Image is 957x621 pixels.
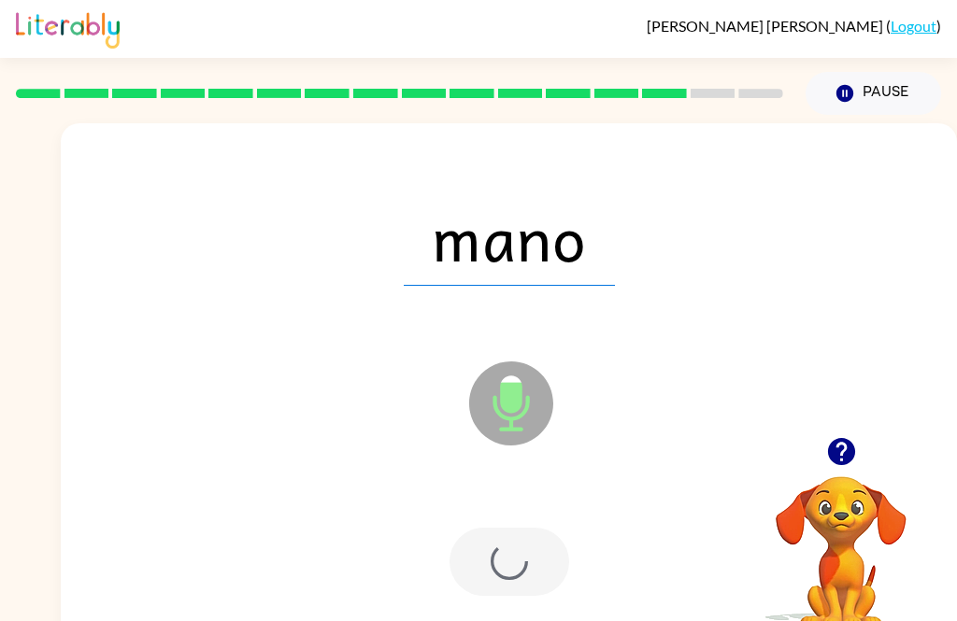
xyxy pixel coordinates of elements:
[647,17,886,35] span: [PERSON_NAME] [PERSON_NAME]
[891,17,936,35] a: Logout
[806,72,941,115] button: Pause
[16,7,120,49] img: Literably
[404,189,615,286] span: mano
[647,17,941,35] div: ( )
